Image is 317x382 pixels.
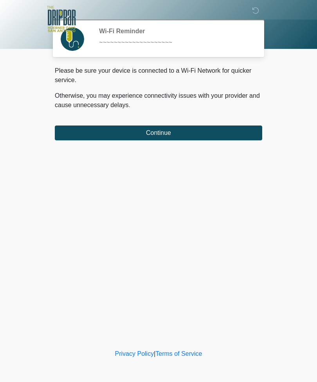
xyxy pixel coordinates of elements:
[99,38,250,47] div: ~~~~~~~~~~~~~~~~~~~~
[129,102,130,108] span: .
[61,27,84,51] img: Agent Avatar
[55,91,262,110] p: Otherwise, you may experience connectivity issues with your provider and cause unnecessary delays
[55,126,262,140] button: Continue
[154,350,155,357] a: |
[155,350,202,357] a: Terms of Service
[55,66,262,85] p: Please be sure your device is connected to a Wi-Fi Network for quicker service.
[47,6,76,32] img: The DRIPBaR - The Strand at Huebner Oaks Logo
[115,350,154,357] a: Privacy Policy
